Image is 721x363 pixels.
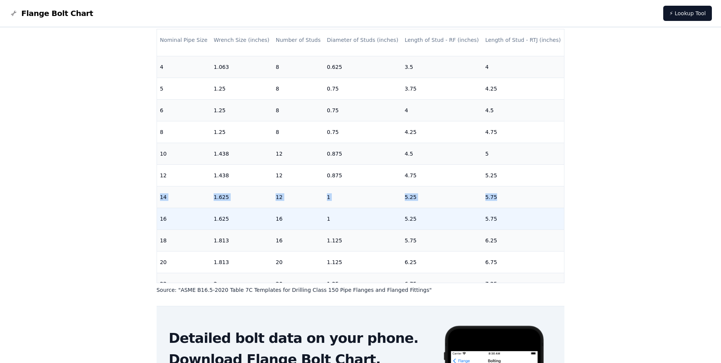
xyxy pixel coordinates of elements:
[157,121,211,143] td: 8
[211,99,273,121] td: 1.25
[157,251,211,273] td: 20
[211,29,273,51] th: Wrench Size (inches)
[211,208,273,229] td: 1.625
[273,229,324,251] td: 16
[482,143,564,164] td: 5
[157,273,211,295] td: 22
[402,121,482,143] td: 4.25
[482,99,564,121] td: 4.5
[482,56,564,78] td: 4
[9,9,18,18] img: Flange Bolt Chart Logo
[324,208,402,229] td: 1
[157,286,565,294] p: Source: " ASME B16.5-2020 Table 7C Templates for Drilling Class 150 Pipe Flanges and Flanged Fitt...
[402,186,482,208] td: 5.25
[157,56,211,78] td: 4
[21,8,93,19] span: Flange Bolt Chart
[273,186,324,208] td: 12
[157,186,211,208] td: 14
[402,251,482,273] td: 6.25
[157,208,211,229] td: 16
[324,121,402,143] td: 0.75
[273,78,324,99] td: 8
[157,29,211,51] th: Nominal Pipe Size
[482,251,564,273] td: 6.75
[273,164,324,186] td: 12
[273,251,324,273] td: 20
[324,164,402,186] td: 0.875
[211,56,273,78] td: 1.063
[402,78,482,99] td: 3.75
[324,78,402,99] td: 0.75
[324,29,402,51] th: Diameter of Studs (inches)
[402,99,482,121] td: 4
[324,56,402,78] td: 0.625
[273,208,324,229] td: 16
[157,164,211,186] td: 12
[211,273,273,295] td: 2
[663,6,712,21] a: ⚡ Lookup Tool
[482,29,564,51] th: Length of Stud - RTJ (inches)
[273,99,324,121] td: 8
[211,186,273,208] td: 1.625
[324,99,402,121] td: 0.75
[211,164,273,186] td: 1.438
[324,229,402,251] td: 1.125
[402,229,482,251] td: 5.75
[402,56,482,78] td: 3.5
[324,143,402,164] td: 0.875
[211,121,273,143] td: 1.25
[482,186,564,208] td: 5.75
[482,121,564,143] td: 4.75
[402,164,482,186] td: 4.75
[402,208,482,229] td: 5.25
[211,251,273,273] td: 1.813
[482,273,564,295] td: 7.25
[157,99,211,121] td: 6
[402,273,482,295] td: 6.75
[273,29,324,51] th: Number of Studs
[482,164,564,186] td: 5.25
[482,78,564,99] td: 4.25
[211,143,273,164] td: 1.438
[211,78,273,99] td: 1.25
[482,208,564,229] td: 5.75
[482,229,564,251] td: 6.25
[273,273,324,295] td: 20
[273,121,324,143] td: 8
[402,143,482,164] td: 4.5
[402,29,482,51] th: Length of Stud - RF (inches)
[273,56,324,78] td: 8
[169,331,431,346] h2: Detailed bolt data on your phone.
[157,78,211,99] td: 5
[157,143,211,164] td: 10
[273,143,324,164] td: 12
[324,273,402,295] td: 1.25
[9,8,93,19] a: Flange Bolt Chart LogoFlange Bolt Chart
[157,229,211,251] td: 18
[211,229,273,251] td: 1.813
[324,251,402,273] td: 1.125
[324,186,402,208] td: 1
